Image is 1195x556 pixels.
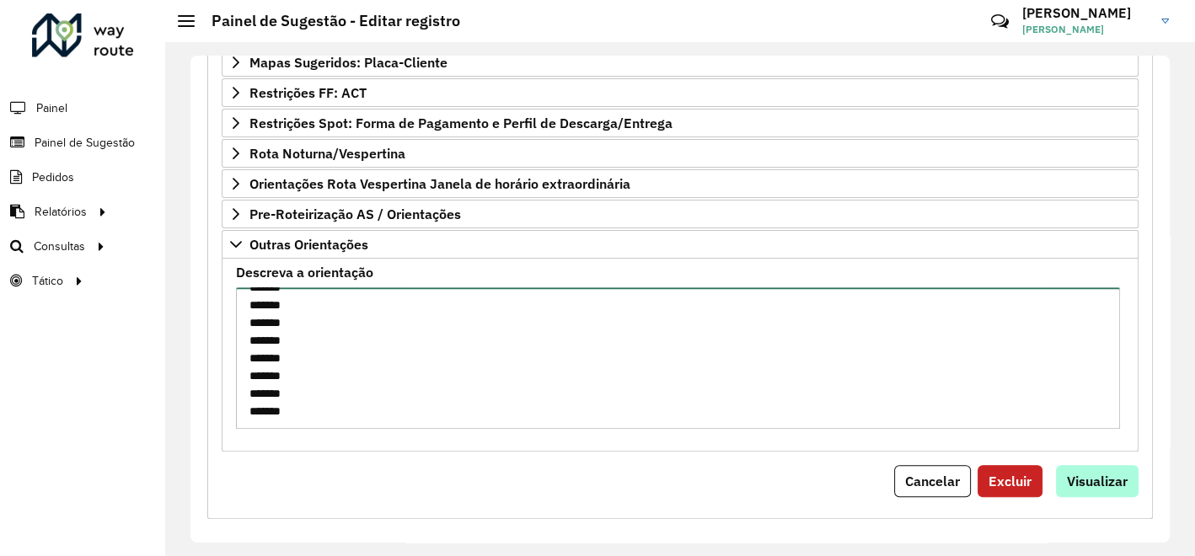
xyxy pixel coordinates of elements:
a: Restrições Spot: Forma de Pagamento e Perfil de Descarga/Entrega [222,109,1139,137]
span: Restrições Spot: Forma de Pagamento e Perfil de Descarga/Entrega [249,116,673,130]
span: Visualizar [1067,473,1128,489]
button: Visualizar [1056,465,1139,497]
span: Excluir [989,473,1032,489]
span: Relatórios [35,203,87,221]
span: Tático [32,272,63,290]
a: Pre-Roteirização AS / Orientações [222,200,1139,228]
span: Orientações Rota Vespertina Janela de horário extraordinária [249,177,630,190]
span: Restrições FF: ACT [249,86,367,99]
a: Restrições FF: ACT [222,78,1139,107]
a: Orientações Rota Vespertina Janela de horário extraordinária [222,169,1139,198]
span: Cancelar [905,473,960,489]
span: Outras Orientações [249,238,368,251]
h2: Painel de Sugestão - Editar registro [195,12,460,30]
span: Rota Noturna/Vespertina [249,147,405,160]
span: Pre-Roteirização AS / Orientações [249,207,461,221]
a: Rota Noturna/Vespertina [222,139,1139,168]
label: Descreva a orientação [236,262,373,282]
span: Pedidos [32,168,74,186]
a: Outras Orientações [222,230,1139,259]
span: Mapas Sugeridos: Placa-Cliente [249,56,447,69]
span: Painel [36,99,67,117]
div: Outras Orientações [222,259,1139,452]
span: Consultas [34,238,85,255]
button: Cancelar [894,465,971,497]
button: Excluir [978,465,1042,497]
h3: [PERSON_NAME] [1022,5,1149,21]
a: Contato Rápido [982,3,1018,40]
span: [PERSON_NAME] [1022,22,1149,37]
span: Painel de Sugestão [35,134,135,152]
a: Mapas Sugeridos: Placa-Cliente [222,48,1139,77]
